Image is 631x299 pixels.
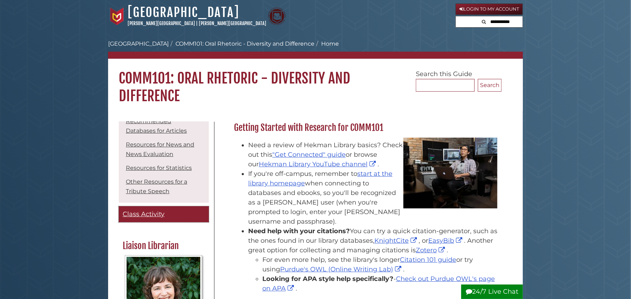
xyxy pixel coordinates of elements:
span: | [196,21,198,26]
a: Resources for News and News Evaluation [126,141,194,157]
button: Search [480,16,488,26]
i: Search [482,19,486,24]
img: Calvin University [108,7,126,25]
a: Zotero [416,246,447,254]
a: EasyBib [428,237,464,245]
li: For even more help, see the library's longer or try using . [262,255,498,274]
a: Purdue's OWL (Online Writing Lab) [280,265,403,273]
h2: Getting Started with Research for COMM101 [230,122,502,133]
li: - . [262,274,498,293]
a: Resources for Statistics [126,165,192,171]
img: Calvin Theological Seminary [268,7,286,25]
strong: Need help with your citations? [248,227,350,235]
a: Login to My Account [456,4,523,15]
a: [PERSON_NAME][GEOGRAPHIC_DATA] [199,21,266,26]
a: COMM101: Oral Rhetoric - Diversity and Difference [175,40,314,47]
a: Check out Purdue OWL's page on APA [262,275,495,292]
a: [GEOGRAPHIC_DATA] [128,5,239,20]
a: Citation 101 guide [400,256,456,264]
button: 24/7 Live Chat [461,284,523,299]
a: "Get Connected" guide [272,151,346,159]
span: Class Activity [123,210,164,218]
a: KnightCite [374,237,419,245]
li: You can try a quick citation-generator, such as the ones found in our library databases, , or . A... [248,226,498,293]
h2: Liaison Librarian [119,240,208,252]
a: start at the library homepage [248,170,392,187]
a: [PERSON_NAME][GEOGRAPHIC_DATA] [128,21,195,26]
a: Class Activity [119,206,209,222]
a: Other Resources for a Tribute Speech [126,178,187,195]
li: If you're off-campus, remember to when connecting to databases and ebooks, so you'll be recognize... [248,169,498,226]
strong: Looking for APA style help specifically? [262,275,393,283]
a: [GEOGRAPHIC_DATA] [108,40,169,47]
button: Search [478,79,502,92]
a: Hekman Library YouTube channel [259,160,378,168]
li: Home [314,40,339,48]
li: Need a review of Hekman Library basics? Check out this or browse our . [248,140,498,169]
nav: breadcrumb [108,40,523,59]
h1: COMM101: Oral Rhetoric - Diversity and Difference [108,59,523,105]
